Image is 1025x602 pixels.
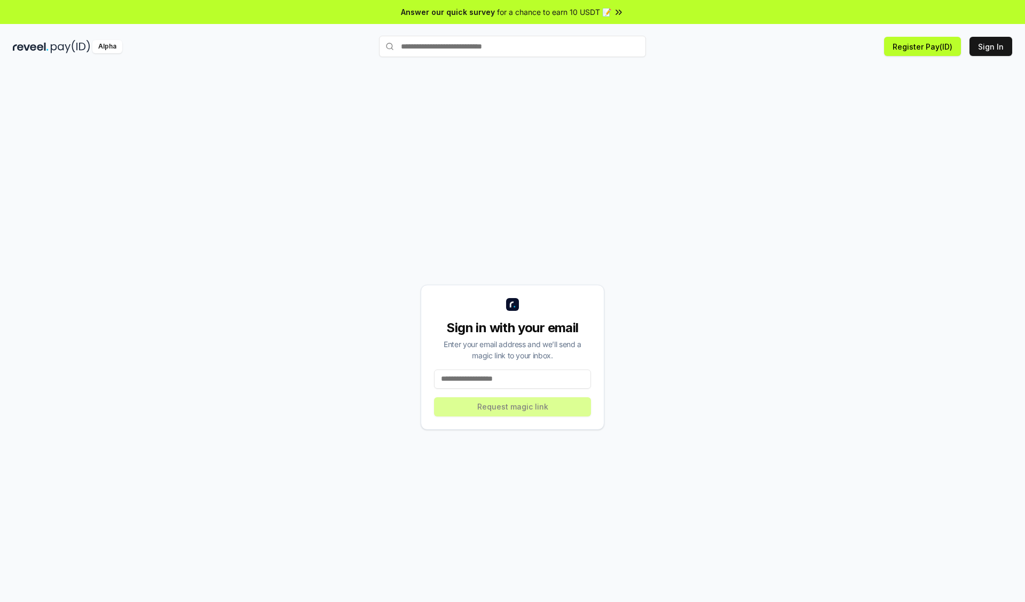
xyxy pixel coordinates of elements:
img: pay_id [51,40,90,53]
img: reveel_dark [13,40,49,53]
div: Alpha [92,40,122,53]
img: logo_small [506,298,519,311]
span: for a chance to earn 10 USDT 📝 [497,6,611,18]
button: Sign In [969,37,1012,56]
button: Register Pay(ID) [884,37,961,56]
div: Sign in with your email [434,319,591,336]
span: Answer our quick survey [401,6,495,18]
div: Enter your email address and we’ll send a magic link to your inbox. [434,339,591,361]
